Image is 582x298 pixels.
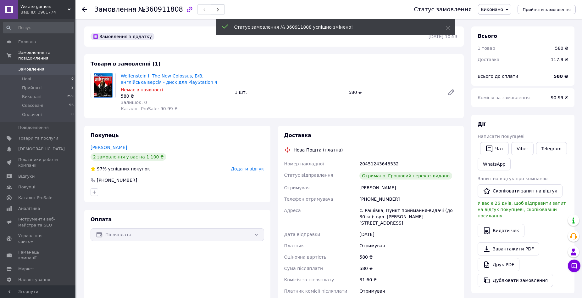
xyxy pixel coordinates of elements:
div: 117.9 ₴ [547,53,572,66]
div: [PHONE_NUMBER] [96,177,138,183]
div: 580 ₴ [346,88,442,97]
span: We are gamers [20,4,68,9]
div: 580 ₴ [121,93,230,99]
span: 259 [67,94,74,100]
span: Повідомлення [18,125,49,130]
span: Отримувач [284,185,310,190]
a: WhatsApp [478,158,511,170]
span: Дії [478,121,485,127]
span: Маркет [18,266,34,272]
span: Адреса [284,208,301,213]
a: Редагувати [445,86,457,99]
span: Платник комісії післяплати [284,289,347,294]
span: Дата відправки [284,232,320,237]
div: Отримувач [358,240,459,251]
span: Налаштування [18,277,50,283]
span: Прийняті [22,85,42,91]
div: Отримувач [358,285,459,297]
a: Wolfenstein II The New Colossus, Б/В, англійська версія - диск для PlayStation 4 [121,73,217,85]
span: Комісія за замовлення [478,95,530,100]
div: 580 ₴ [358,263,459,274]
span: 90.99 ₴ [551,95,568,100]
span: Телефон отримувача [284,197,333,202]
span: 0 [71,112,74,117]
span: Нові [22,76,31,82]
div: [PERSON_NAME] [358,182,459,193]
div: Замовлення з додатку [91,33,154,40]
span: Залишок: 0 [121,100,147,105]
div: успішних покупок [91,166,150,172]
span: Показники роботи компанії [18,157,58,168]
span: Каталог ProSale [18,195,52,201]
span: Гаманець компанії [18,249,58,261]
span: Сума післяплати [284,266,323,271]
span: Замовлення [94,6,136,13]
span: 1 товар [478,46,495,51]
div: [PHONE_NUMBER] [358,193,459,205]
div: с. Рашівка, Пункт приймання-видачі (до 30 кг): вул. [PERSON_NAME][STREET_ADDRESS] [358,205,459,229]
img: Wolfenstein II The New Colossus, Б/В, англійська версія - диск для PlayStation 4 [94,73,113,98]
span: Товари в замовленні (1) [91,61,161,67]
a: [PERSON_NAME] [91,145,127,150]
div: 2 замовлення у вас на 1 100 ₴ [91,153,166,161]
button: Чат з покупцем [568,260,580,272]
span: Виконані [22,94,42,100]
span: Всього [478,33,497,39]
span: Замовлення [18,66,44,72]
a: Завантажити PDF [478,242,539,255]
span: 97% [97,166,107,171]
span: Інструменти веб-майстра та SEO [18,216,58,228]
span: Аналітика [18,206,40,211]
a: Telegram [536,142,567,155]
div: 580 ₴ [358,251,459,263]
button: Скопіювати запит на відгук [478,184,563,198]
div: Повернутися назад [82,6,87,13]
div: Статус замовлення [414,6,472,13]
span: Доставка [284,132,312,138]
span: Написати покупцеві [478,134,524,139]
span: Доставка [478,57,499,62]
span: 56 [69,103,74,108]
span: Скасовані [22,103,43,108]
span: Оціночна вартість [284,255,326,260]
span: Платник [284,243,304,248]
span: Оплачені [22,112,42,117]
span: [DEMOGRAPHIC_DATA] [18,146,65,152]
div: Нова Пошта (платна) [292,147,345,153]
span: Покупці [18,184,35,190]
div: 580 ₴ [555,45,568,51]
span: Номер накладної [284,161,324,166]
div: 31.60 ₴ [358,274,459,285]
div: 20451243646532 [358,158,459,169]
span: Каталог ProSale: 90.99 ₴ [121,106,178,111]
span: Статус відправлення [284,173,333,178]
span: Немає в наявності [121,87,163,92]
a: Друк PDF [478,258,519,271]
span: Головна [18,39,36,45]
span: Прийняти замовлення [523,7,571,12]
span: Покупець [91,132,119,138]
button: Прийняти замовлення [518,5,576,14]
span: №360911808 [138,6,183,13]
button: Видати чек [478,224,524,237]
div: 1 шт. [232,88,346,97]
a: Viber [511,142,533,155]
span: У вас є 26 днів, щоб відправити запит на відгук покупцеві, скопіювавши посилання. [478,201,566,218]
span: 0 [71,76,74,82]
div: [DATE] [358,229,459,240]
span: Комісія за післяплату [284,277,334,282]
span: Оплата [91,216,112,222]
div: Ваш ID: 3981774 [20,9,75,15]
b: 580 ₴ [554,74,568,79]
span: Управління сайтом [18,233,58,244]
button: Чат [480,142,509,155]
span: Товари та послуги [18,135,58,141]
span: Виконано [481,7,503,12]
span: 2 [71,85,74,91]
span: Всього до сплати [478,74,518,79]
div: Статус замовлення № 360911808 успішно змінено! [234,24,430,30]
span: Замовлення та повідомлення [18,50,75,61]
input: Пошук [3,22,74,33]
div: Отримано. Грошовий переказ видано [359,172,452,180]
span: Відгуки [18,174,35,179]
